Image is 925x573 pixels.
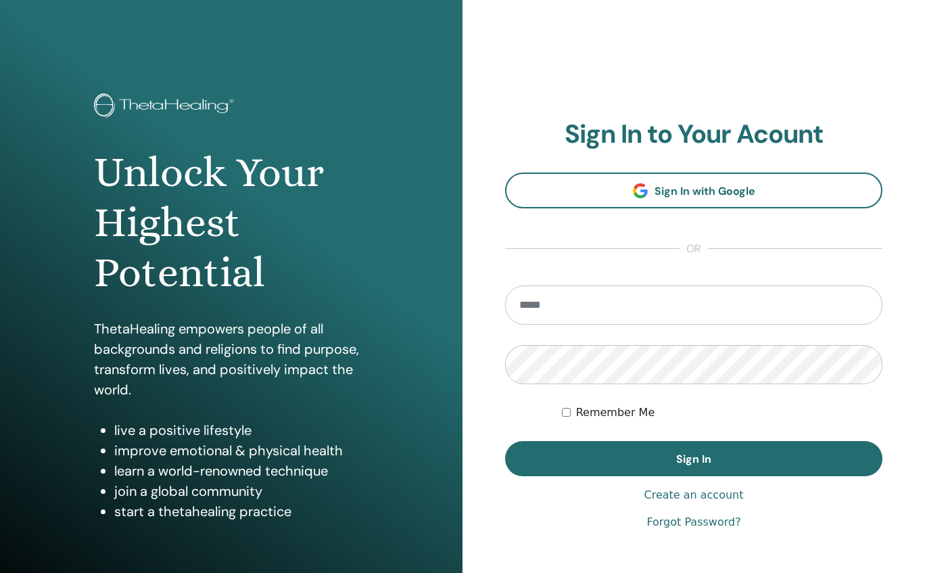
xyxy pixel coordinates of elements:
[676,452,711,466] span: Sign In
[114,440,369,461] li: improve emotional & physical health
[114,461,369,481] li: learn a world-renowned technique
[680,241,708,257] span: or
[655,184,755,198] span: Sign In with Google
[644,487,743,503] a: Create an account
[114,501,369,522] li: start a thetahealing practice
[94,147,369,298] h1: Unlock Your Highest Potential
[505,119,882,150] h2: Sign In to Your Acount
[114,481,369,501] li: join a global community
[562,405,882,421] div: Keep me authenticated indefinitely or until I manually logout
[576,405,655,421] label: Remember Me
[114,420,369,440] li: live a positive lifestyle
[505,441,882,476] button: Sign In
[94,319,369,400] p: ThetaHealing empowers people of all backgrounds and religions to find purpose, transform lives, a...
[505,173,882,208] a: Sign In with Google
[646,514,740,530] a: Forgot Password?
